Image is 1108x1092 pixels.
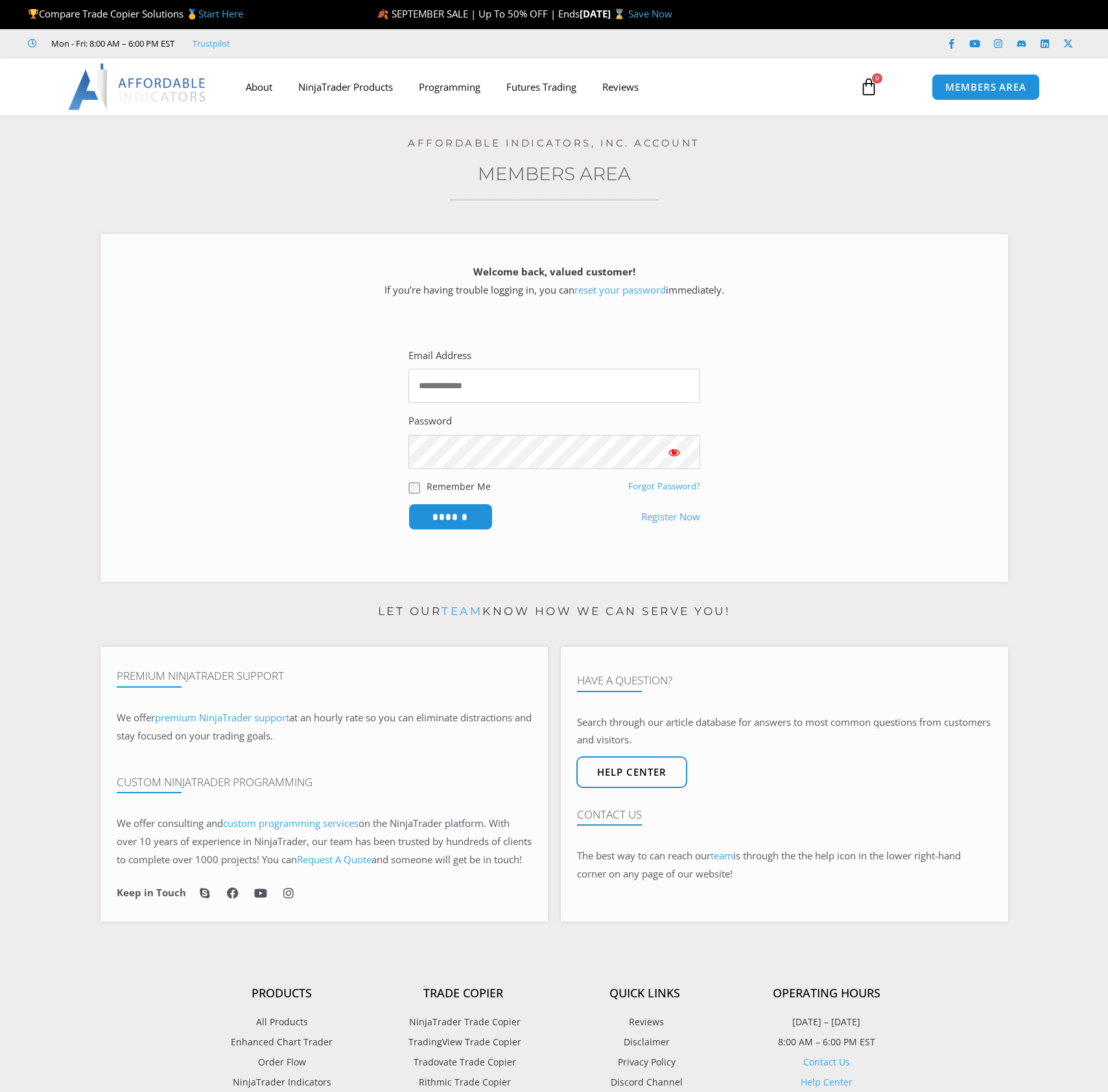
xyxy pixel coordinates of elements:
[29,9,38,19] img: 🏆
[223,817,359,830] a: custom programming services
[285,72,406,102] a: NinjaTrader Products
[607,1074,683,1091] span: Discord Channel
[803,1056,850,1068] a: Contact Us
[117,711,155,724] span: We offer
[198,7,243,20] a: Start Here
[736,1014,917,1030] p: [DATE] – [DATE]
[840,68,897,106] a: 0
[117,817,532,866] span: on the NinjaTrader platform. With over 10 years of experience in NinjaTrader, our team has been t...
[408,347,471,365] label: Email Address
[68,64,207,110] img: LogoAI | Affordable Indicators – NinjaTrader
[117,711,532,742] span: at an hourly rate so you can eliminate distractions and stay focused on your trading goals.
[155,711,289,724] a: premium NinjaTrader support
[478,163,631,185] a: Members Area
[100,601,1008,622] p: Let our know how we can serve you!
[191,1074,373,1091] a: NinjaTrader Indicators
[427,480,491,493] label: Remember Me
[945,82,1026,92] span: MEMBERS AREA
[589,72,652,102] a: Reviews
[258,1054,306,1071] span: Order Flow
[736,1034,917,1051] p: 8:00 AM – 6:00 PM EST
[554,1074,736,1091] a: Discord Channel
[406,1014,521,1030] span: NinjaTrader Trade Copier
[711,849,733,862] a: team
[641,508,700,526] a: Register Now
[597,767,666,777] span: Help center
[626,1014,664,1030] span: Reviews
[577,847,992,883] p: The best way to can reach our is through the the help icon in the lower right-hand corner on any ...
[408,412,452,430] label: Password
[231,1034,333,1051] span: Enhanced Chart Trader
[577,714,992,750] p: Search through our article database for answers to most common questions from customers and visit...
[48,36,174,51] span: Mon - Fri: 8:00 AM – 6:00 PM EST
[932,74,1040,100] a: MEMBERS AREA
[406,72,493,102] a: Programming
[373,1034,554,1051] a: TradingView Trade Copier
[191,986,373,1001] h4: Products
[577,808,992,821] h4: Contact Us
[554,1034,736,1051] a: Disclaimer
[377,7,580,20] span: 🍂 SEPTEMBER SALE | Up To 50% OFF | Ends
[628,7,672,20] a: Save Now
[615,1054,676,1071] span: Privacy Policy
[191,1014,373,1030] a: All Products
[648,435,700,469] button: Show password
[554,986,736,1001] h4: Quick Links
[801,1076,853,1088] a: Help Center
[373,986,554,1001] h4: Trade Copier
[574,283,666,296] a: reset your password
[373,1074,554,1091] a: Rithmic Trade Copier
[193,36,230,51] a: Trustpilot
[233,1074,331,1091] span: NinjaTrader Indicators
[123,263,985,299] p: If you’re having trouble logging in, you can immediately.
[373,1054,554,1071] a: Tradovate Trade Copier
[191,1054,373,1071] a: Order Flow
[373,1014,554,1030] a: NinjaTrader Trade Copier
[233,72,285,102] a: About
[28,7,243,20] span: Compare Trade Copier Solutions 🥇
[442,605,482,618] a: team
[410,1054,516,1071] span: Tradovate Trade Copier
[554,1014,736,1030] a: Reviews
[872,73,882,84] span: 0
[493,72,589,102] a: Futures Trading
[736,986,917,1001] h4: Operating Hours
[117,887,186,899] h6: Keep in Touch
[233,72,845,102] nav: Menu
[577,674,992,687] h4: Have A Question?
[117,776,532,789] h4: Custom NinjaTrader Programming
[554,1054,736,1071] a: Privacy Policy
[191,1034,373,1051] a: Enhanced Chart Trader
[620,1034,670,1051] span: Disclaimer
[473,265,635,278] strong: Welcome back, valued customer!
[117,817,359,830] span: We offer consulting and
[117,669,532,682] h4: Premium NinjaTrader Support
[416,1074,511,1091] span: Rithmic Trade Copier
[405,1034,521,1051] span: TradingView Trade Copier
[628,480,700,492] a: Forgot Password?
[580,7,628,20] strong: [DATE] ⌛
[256,1014,308,1030] span: All Products
[297,853,371,866] a: Request A Quote
[576,756,687,788] a: Help center
[408,137,700,149] a: Affordable Indicators, Inc. Account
